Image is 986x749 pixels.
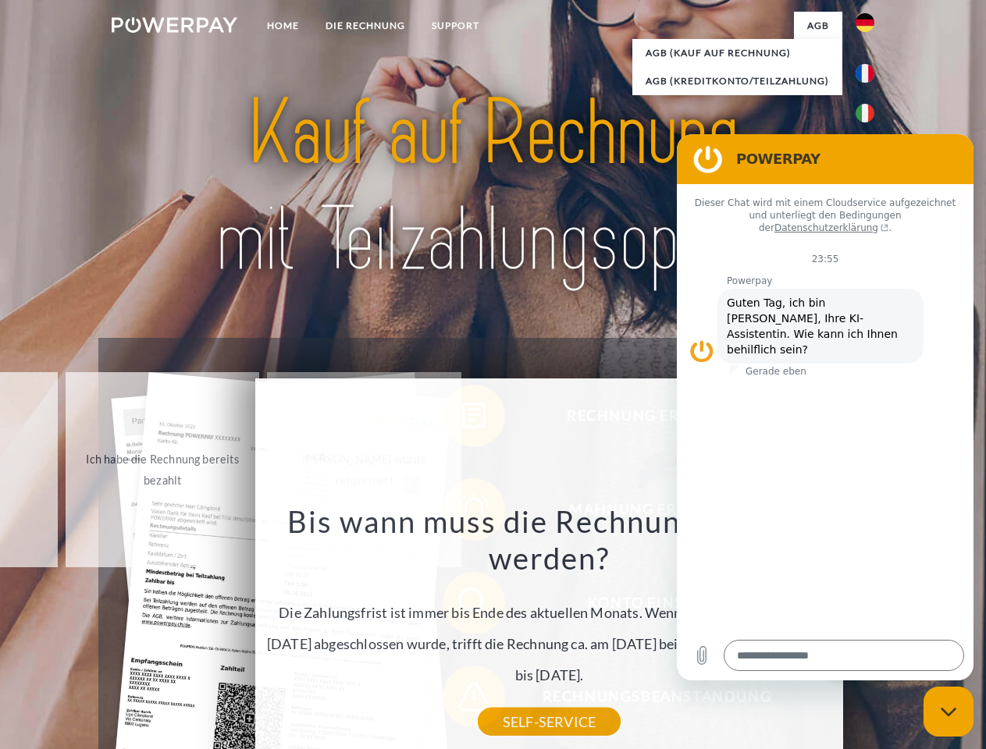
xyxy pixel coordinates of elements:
a: SELF-SERVICE [478,708,621,736]
img: fr [856,64,874,83]
h3: Bis wann muss die Rechnung bezahlt werden? [265,502,835,577]
a: DIE RECHNUNG [312,12,418,40]
div: Die Zahlungsfrist ist immer bis Ende des aktuellen Monats. Wenn die Bestellung z.B. am [DATE] abg... [265,502,835,722]
iframe: Messaging-Fenster [677,134,974,680]
a: Home [254,12,312,40]
a: agb [794,12,842,40]
img: it [856,104,874,122]
a: SUPPORT [418,12,493,40]
a: AGB (Kauf auf Rechnung) [632,39,842,67]
img: title-powerpay_de.svg [149,75,837,299]
img: de [856,13,874,32]
div: Ich habe die Rechnung bereits bezahlt [75,449,251,491]
img: logo-powerpay-white.svg [112,17,237,33]
a: AGB (Kreditkonto/Teilzahlung) [632,67,842,95]
iframe: Schaltfläche zum Öffnen des Messaging-Fensters; Konversation läuft [924,687,974,737]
